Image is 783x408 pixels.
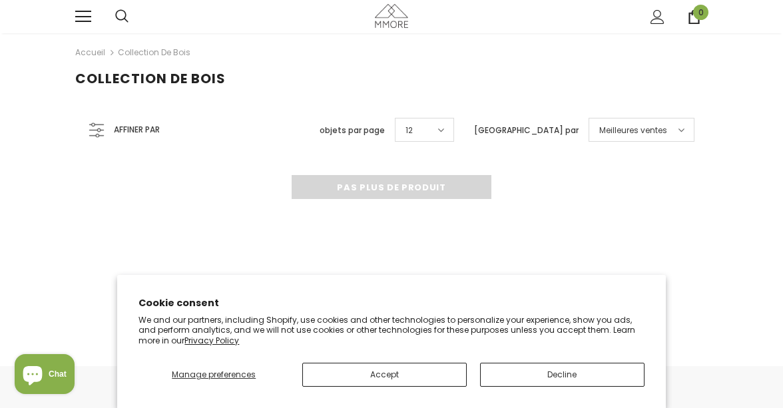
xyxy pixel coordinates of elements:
[375,4,408,27] img: Cas MMORE
[138,315,644,346] p: We and our partners, including Shopify, use cookies and other technologies to personalize your ex...
[184,335,239,346] a: Privacy Policy
[114,122,160,137] span: Affiner par
[138,363,289,387] button: Manage preferences
[693,5,708,20] span: 0
[480,363,645,387] button: Decline
[687,10,701,24] a: 0
[599,124,667,137] span: Meilleures ventes
[11,354,79,397] inbox-online-store-chat: Shopify online store chat
[320,124,385,137] label: objets par page
[474,124,579,137] label: [GEOGRAPHIC_DATA] par
[172,369,256,380] span: Manage preferences
[118,47,190,58] a: Collection de bois
[138,296,644,310] h2: Cookie consent
[75,69,226,88] span: Collection de bois
[75,45,105,61] a: Accueil
[302,363,467,387] button: Accept
[405,124,413,137] span: 12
